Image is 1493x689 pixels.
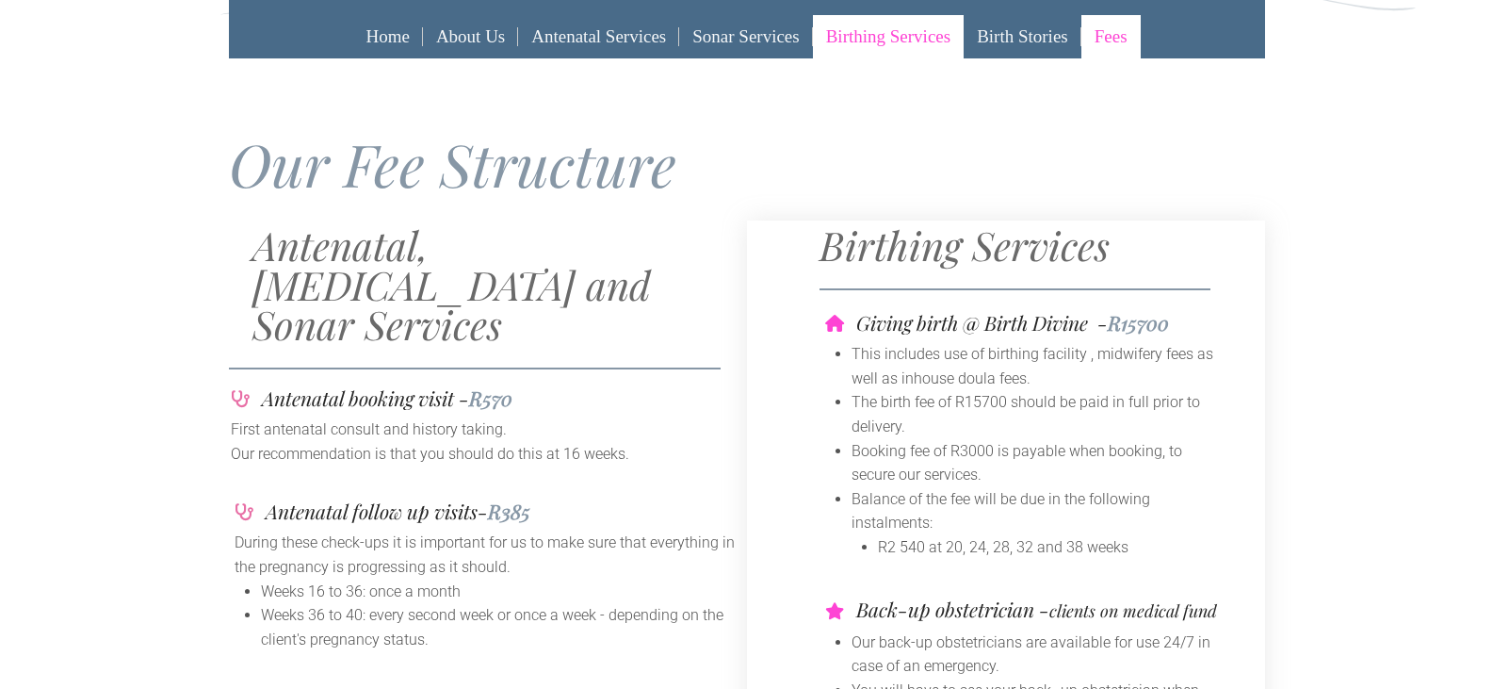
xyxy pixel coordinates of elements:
h4: Giving birth @ Birth Divine - [856,313,1169,333]
li: Our back-up obstetricians are available for use 24/7 in case of an emergency. [852,631,1227,679]
li: This includes use of birthing facility , midwifery fees as well as inhouse doula fees. [852,342,1227,390]
h4: Antenatal booking visit - [262,388,512,408]
li: Balance of the fee will be due in the following instalments: [852,487,1227,535]
h4: Back-up obstetrician - [856,599,1222,621]
h4: Antenatal follow up visits- [266,501,530,521]
p: During these check-ups it is important for us to make sure that everything in the pregnancy is pr... [235,531,741,579]
a: Home [352,15,422,58]
span: R15700 [1108,309,1169,336]
span: clients on medical fund [1049,599,1217,622]
li: Booking fee of R3000 is payable when booking, to secure our services. [852,439,1227,487]
a: Fees [1081,15,1141,58]
a: About Us [423,15,518,58]
span: Our Fee Structure [229,124,676,203]
a: Antenatal Services [518,15,679,58]
h2: Birthing Services [820,225,1255,265]
h2: Antenatal, [MEDICAL_DATA] and Sonar Services [252,225,747,344]
p: First antenatal consult and history taking. [231,418,745,442]
li: Weeks 16 to 36: once a month [261,580,741,604]
a: Sonar Services [679,15,812,58]
span: R570 [469,385,512,411]
a: Birthing Services [813,15,964,58]
a: Birth Stories [964,15,1081,58]
li: The birth fee of R15700 should be paid in full prior to delivery. [852,390,1227,438]
li: Weeks 36 to 40: every second week or once a week - depending on the client's pregnancy status. [261,603,741,651]
li: R2 540 at 20, 24, 28, 32 and 38 weeks [878,535,1227,560]
span: R385 [488,498,530,524]
p: Our recommendation is that you should do this at 16 weeks. [231,442,745,467]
